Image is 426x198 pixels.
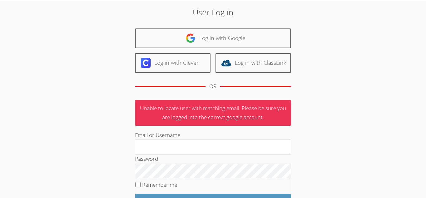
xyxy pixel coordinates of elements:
[135,155,158,162] label: Password
[135,131,180,139] label: Email or Username
[135,28,291,48] a: Log in with Google
[209,82,216,91] div: OR
[215,53,291,73] a: Log in with ClassLink
[142,181,177,188] label: Remember me
[98,6,328,18] h2: User Log in
[221,58,231,68] img: classlink-logo-d6bb404cc1216ec64c9a2012d9dc4662098be43eaf13dc465df04b49fa7ab582.svg
[141,58,151,68] img: clever-logo-6eab21bc6e7a338710f1a6ff85c0baf02591cd810cc4098c63d3a4b26e2feb20.svg
[135,100,291,126] p: Unable to locate user with matching email. Please be sure you are logged into the correct google ...
[186,33,196,43] img: google-logo-50288ca7cdecda66e5e0955fdab243c47b7ad437acaf1139b6f446037453330a.svg
[135,53,211,73] a: Log in with Clever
